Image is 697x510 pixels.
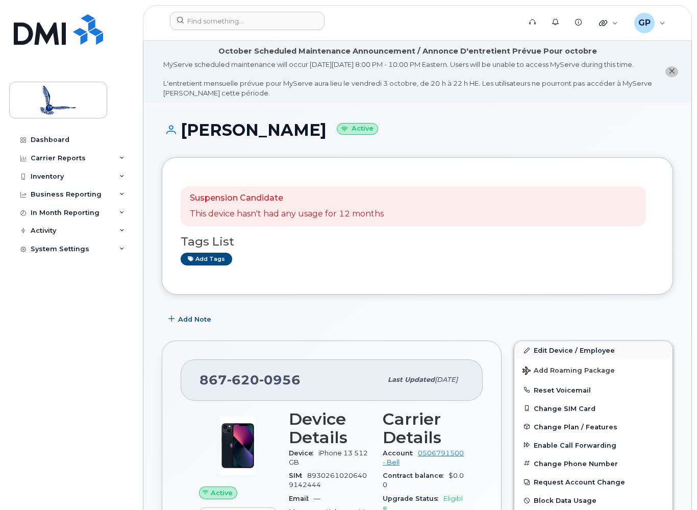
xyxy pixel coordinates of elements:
button: Block Data Usage [514,491,673,509]
span: 867 [200,372,301,387]
h3: Carrier Details [383,410,464,447]
span: Add Roaming Package [522,367,615,376]
span: Device [289,449,318,457]
span: 620 [227,372,259,387]
small: Active [337,123,378,135]
a: Edit Device / Employee [514,341,673,359]
span: Enable Call Forwarding [534,441,616,449]
button: Reset Voicemail [514,381,673,399]
h3: Tags List [181,235,654,248]
img: image20231002-3703462-1ig824h.jpeg [207,415,268,476]
button: Enable Call Forwarding [514,436,673,454]
p: This device hasn't had any usage for 12 months [190,208,384,220]
iframe: Messenger Launcher [653,466,689,502]
a: Add tags [181,253,232,265]
span: 0956 [259,372,301,387]
button: Add Note [162,310,220,328]
button: close notification [665,66,678,77]
button: Change SIM Card [514,399,673,418]
span: 89302610206409142444 [289,472,367,489]
span: SIM [289,472,307,479]
div: MyServe scheduled maintenance will occur [DATE][DATE] 8:00 PM - 10:00 PM Eastern. Users will be u... [163,60,652,98]
h1: [PERSON_NAME] [162,121,673,139]
span: [DATE] [435,376,458,383]
span: Upgrade Status [383,495,443,502]
button: Add Roaming Package [514,359,673,380]
span: Add Note [178,314,211,324]
h3: Device Details [289,410,370,447]
div: October Scheduled Maintenance Announcement / Annonce D'entretient Prévue Pour octobre [218,46,597,57]
button: Request Account Change [514,473,673,491]
span: iPhone 13 512GB [289,449,368,466]
span: Email [289,495,314,502]
span: Change Plan / Features [534,423,617,430]
p: Suspension Candidate [190,192,384,204]
span: Contract balance [383,472,449,479]
span: Active [211,488,233,498]
button: Change Phone Number [514,454,673,473]
span: Account [383,449,418,457]
button: Change Plan / Features [514,418,673,436]
span: Last updated [388,376,435,383]
span: — [314,495,320,502]
a: 0506791500 - Bell [383,449,464,466]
